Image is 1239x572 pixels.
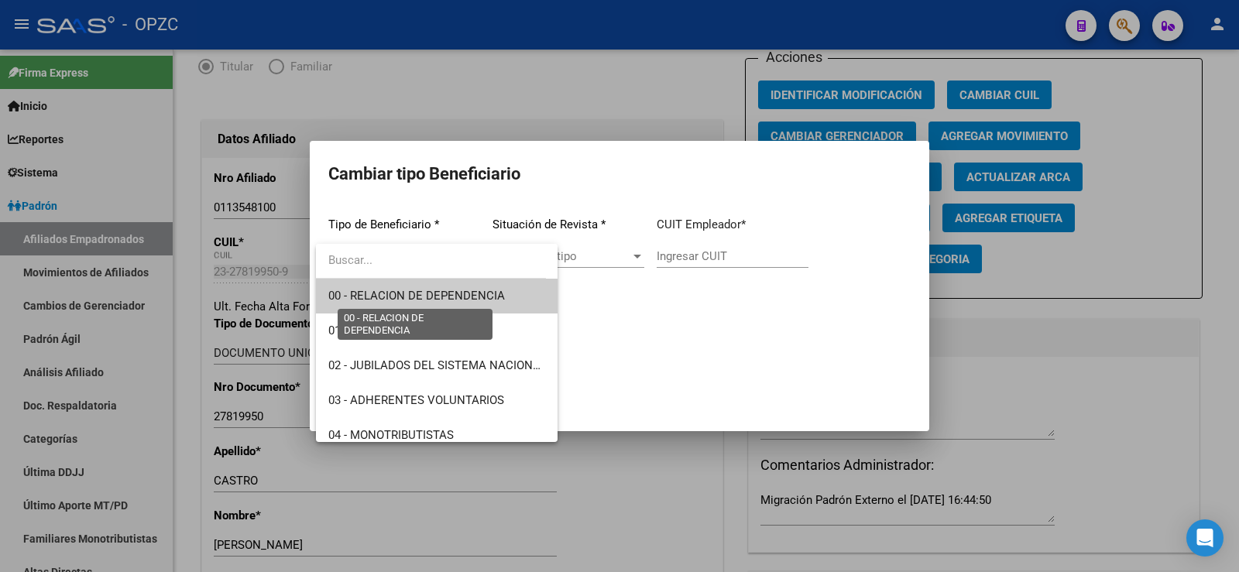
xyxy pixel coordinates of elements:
span: 02 - JUBILADOS DEL SISTEMA NACIONAL DEL SEGURO DE SALUD [328,358,675,372]
span: 04 - MONOTRIBUTISTAS [328,428,454,442]
span: 01 - PASANTES [328,324,408,337]
span: 00 - RELACION DE DEPENDENCIA [328,289,505,303]
input: dropdown search [316,243,546,278]
div: Open Intercom Messenger [1186,519,1224,557]
span: 03 - ADHERENTES VOLUNTARIOS [328,393,504,407]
